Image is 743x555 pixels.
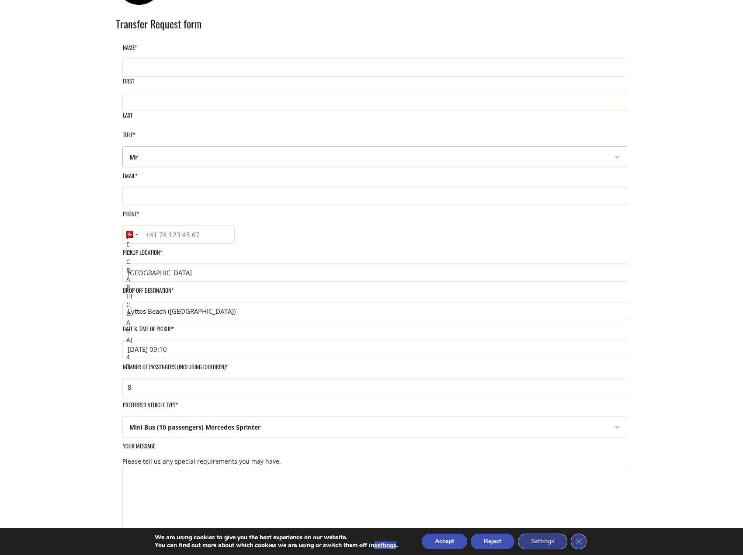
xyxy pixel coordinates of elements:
[122,172,137,187] label: Email
[122,401,178,416] label: Preferred vehicle type
[122,43,137,59] label: Name
[122,442,155,457] label: Your message
[122,248,162,264] label: Pickup location
[155,541,398,549] p: You can find out more about which cookies we are using or switch them off in .
[122,111,132,126] label: Last
[116,16,627,43] h2: Transfer Request form
[122,210,139,225] label: Phone
[422,534,467,549] button: Accept
[122,325,174,340] label: Date & time of pickup
[471,534,514,549] button: Reject
[122,363,228,378] label: Number of passengers (including children)
[122,131,135,146] label: Title
[122,77,134,92] label: First
[155,534,398,541] p: We are using cookies to give you the best experience on our website.
[122,225,235,244] input: +41 78 123 45 67
[374,541,396,549] button: settings
[122,457,627,466] div: Please tell us any special requirements you may have.
[571,534,587,549] button: Close GDPR Cookie Banner
[123,226,141,243] div: Selected country
[126,231,133,370] span: [GEOGRAPHIC_DATA] +41
[122,286,174,302] label: Drop off destination
[518,534,567,549] button: Settings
